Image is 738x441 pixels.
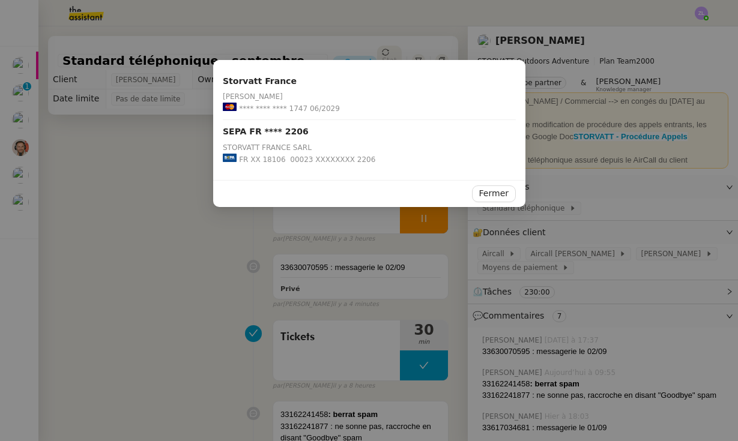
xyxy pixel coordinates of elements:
[223,154,237,162] img: card
[223,91,516,103] div: [PERSON_NAME]
[223,103,237,111] img: card
[239,154,375,166] span: FR XX 18106 00023 XXXXXXXX 2206
[223,74,297,88] strong: Storvatt France
[471,185,515,202] button: Fermer
[309,103,339,115] span: 06/2029
[479,187,508,200] span: Fermer
[223,142,516,154] div: STORVATT FRANCE SARL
